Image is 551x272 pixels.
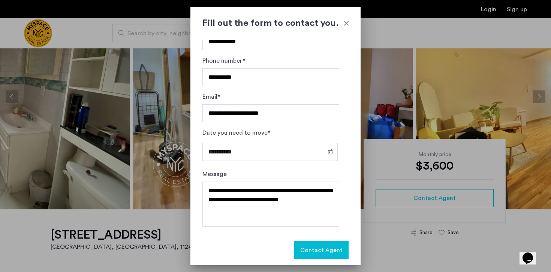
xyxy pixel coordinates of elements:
[202,170,227,179] label: Message
[202,92,220,101] label: Email*
[326,147,335,156] button: Open calendar
[300,246,343,255] span: Contact Agent
[294,241,349,259] button: button
[520,242,544,264] iframe: chat widget
[202,56,245,65] label: Phone number*
[202,17,349,30] h2: Fill out the form to contact you.
[202,128,270,137] label: Date you need to move*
